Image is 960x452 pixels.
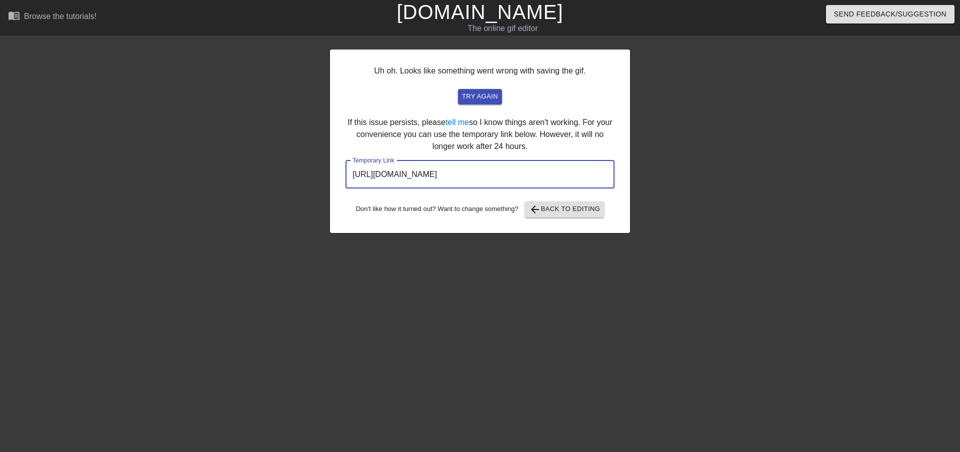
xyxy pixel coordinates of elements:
[445,118,469,126] a: tell me
[834,8,946,20] span: Send Feedback/Suggestion
[24,12,96,20] div: Browse the tutorials!
[462,91,498,102] span: try again
[529,203,541,215] span: arrow_back
[345,201,614,217] div: Don't like how it turned out? Want to change something?
[525,201,604,217] button: Back to Editing
[330,49,630,233] div: Uh oh. Looks like something went wrong with saving the gif. If this issue persists, please so I k...
[8,9,96,25] a: Browse the tutorials!
[826,5,954,23] button: Send Feedback/Suggestion
[8,9,20,21] span: menu_book
[345,160,614,188] input: bare
[325,22,680,34] div: The online gif editor
[529,203,600,215] span: Back to Editing
[458,89,502,104] button: try again
[396,1,563,23] a: [DOMAIN_NAME]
